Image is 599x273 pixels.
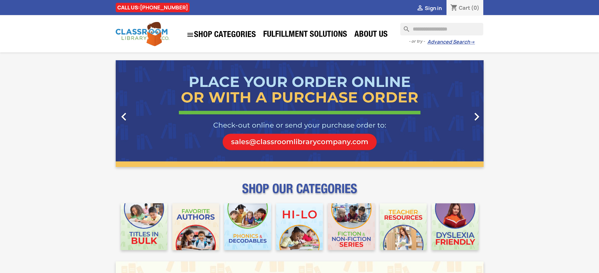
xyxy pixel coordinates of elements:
i:  [416,5,424,12]
a: Next [428,60,484,167]
i:  [469,109,485,125]
img: CLC_Favorite_Authors_Mobile.jpg [172,203,219,250]
div: CALL US: [116,3,190,12]
a: Fulfillment Solutions [260,29,350,41]
span: (0) [471,4,480,11]
i: search [400,23,408,30]
span: → [470,39,475,45]
img: CLC_Bulk_Mobile.jpg [121,203,168,250]
img: CLC_Fiction_Nonfiction_Mobile.jpg [328,203,375,250]
a: [PHONE_NUMBER] [140,4,188,11]
i:  [116,109,132,125]
a: SHOP CATEGORIES [183,28,259,42]
img: Classroom Library Company [116,22,169,46]
i: shopping_cart [450,4,458,12]
img: CLC_Teacher_Resources_Mobile.jpg [380,203,427,250]
a: About Us [351,29,391,41]
span: - or try - [409,38,427,45]
img: CLC_Phonics_And_Decodables_Mobile.jpg [224,203,271,250]
span: Sign in [425,5,442,12]
span: Cart [459,4,470,11]
ul: Carousel container [116,60,484,167]
i:  [186,31,194,39]
p: SHOP OUR CATEGORIES [116,187,484,198]
img: CLC_Dyslexia_Mobile.jpg [432,203,479,250]
img: CLC_HiLo_Mobile.jpg [276,203,323,250]
a: Previous [116,60,171,167]
input: Search [400,23,483,35]
a: Advanced Search→ [427,39,475,45]
a:  Sign in [416,5,442,12]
